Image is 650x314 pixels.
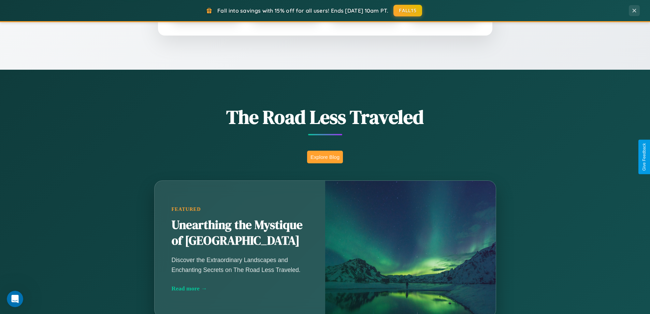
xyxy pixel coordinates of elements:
div: Give Feedback [642,143,647,171]
h1: The Road Less Traveled [120,104,530,130]
iframe: Intercom live chat [7,291,23,307]
button: FALL15 [393,5,422,16]
p: Discover the Extraordinary Landscapes and Enchanting Secrets on The Road Less Traveled. [172,255,308,274]
div: Featured [172,206,308,212]
button: Explore Blog [307,151,343,163]
span: Fall into savings with 15% off for all users! Ends [DATE] 10am PT. [217,7,388,14]
div: Read more → [172,285,308,292]
h2: Unearthing the Mystique of [GEOGRAPHIC_DATA] [172,217,308,249]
